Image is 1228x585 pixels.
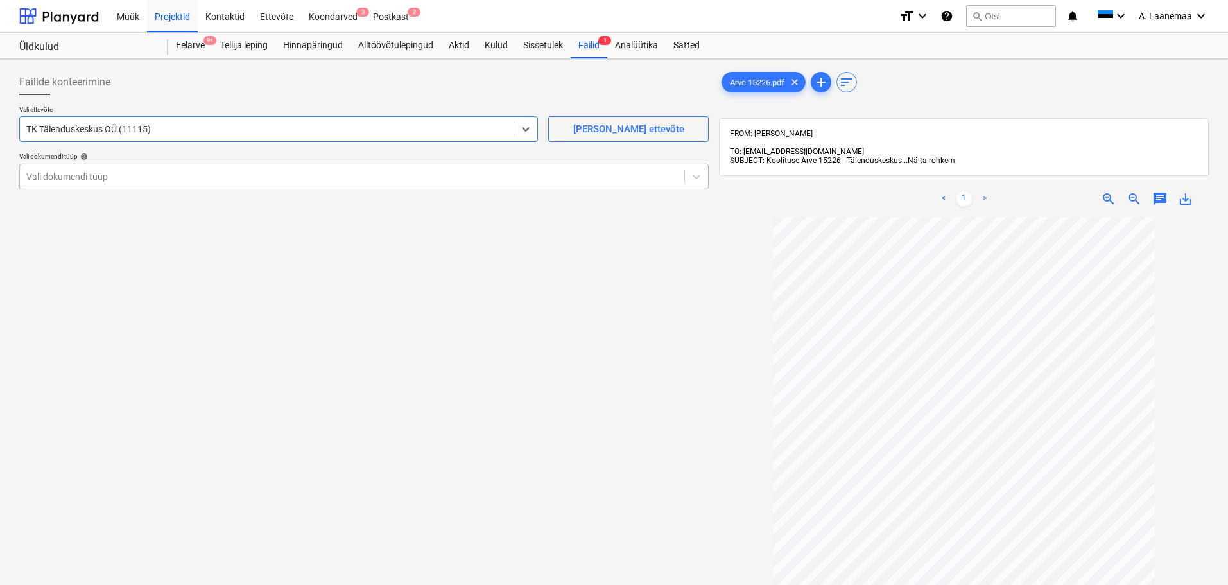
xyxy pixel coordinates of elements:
a: Page 1 is your current page [956,191,972,207]
p: Vali ettevõte [19,105,538,116]
i: keyboard_arrow_down [915,8,930,24]
a: Failid1 [571,33,607,58]
i: keyboard_arrow_down [1193,8,1209,24]
i: notifications [1066,8,1079,24]
i: format_size [899,8,915,24]
a: Kulud [477,33,515,58]
a: Hinnapäringud [275,33,350,58]
a: Next page [977,191,992,207]
div: [PERSON_NAME] ettevõte [573,121,684,137]
span: SUBJECT: Koolituse Arve 15226 - Täienduskeskus [730,156,902,165]
span: add [813,74,829,90]
a: Tellija leping [212,33,275,58]
span: Näita rohkem [908,156,955,165]
a: Aktid [441,33,477,58]
span: chat [1152,191,1168,207]
span: clear [787,74,802,90]
div: Eelarve [168,33,212,58]
span: ... [902,156,955,165]
span: Failide konteerimine [19,74,110,90]
span: search [972,11,982,21]
span: sort [839,74,854,90]
span: Arve 15226.pdf [722,78,792,87]
i: keyboard_arrow_down [1113,8,1129,24]
div: Failid [571,33,607,58]
span: zoom_out [1127,191,1142,207]
span: 1 [598,36,611,45]
a: Previous page [936,191,951,207]
a: Sätted [666,33,707,58]
a: Analüütika [607,33,666,58]
button: Otsi [966,5,1056,27]
div: Vali dokumendi tüüp [19,152,709,161]
div: Üldkulud [19,40,153,54]
span: A. Laanemaa [1139,11,1192,21]
span: zoom_in [1101,191,1116,207]
span: help [78,153,88,161]
span: 2 [408,8,420,17]
a: Alltöövõtulepingud [350,33,441,58]
span: 3 [356,8,369,17]
span: FROM: [PERSON_NAME] [730,129,813,138]
a: Eelarve9+ [168,33,212,58]
div: Arve 15226.pdf [722,72,806,92]
span: 9+ [203,36,216,45]
span: save_alt [1178,191,1193,207]
span: TO: [EMAIL_ADDRESS][DOMAIN_NAME] [730,147,864,156]
iframe: Chat Widget [1164,523,1228,585]
button: [PERSON_NAME] ettevõte [548,116,709,142]
a: Sissetulek [515,33,571,58]
i: Abikeskus [940,8,953,24]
